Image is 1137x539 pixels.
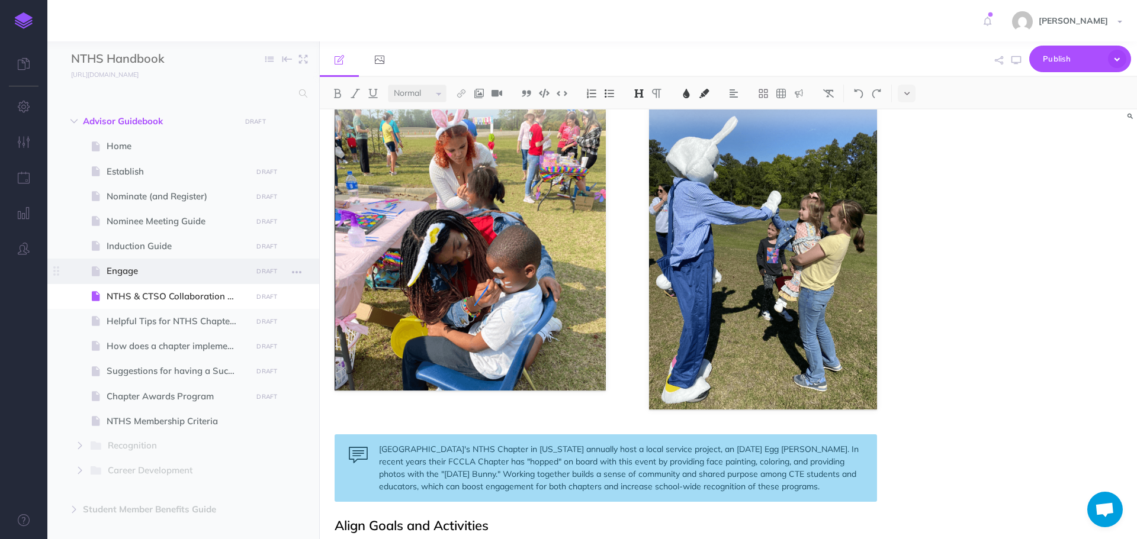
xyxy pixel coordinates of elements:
img: Clear styles button [823,89,834,98]
small: DRAFT [256,318,277,325]
button: DRAFT [252,264,282,278]
img: Text background color button [699,89,709,98]
img: Zpi4Dd84KrNj3sYi8APE.png [649,106,877,409]
img: Link button [456,89,467,98]
button: DRAFT [252,340,282,353]
img: Blockquote button [521,89,532,98]
span: Advisor Guidebook [83,114,233,128]
button: DRAFT [252,190,282,204]
button: Publish [1029,46,1131,72]
img: Underline button [368,89,378,98]
button: DRAFT [252,215,282,228]
span: [PERSON_NAME] [1033,15,1114,26]
span: Engage [107,264,248,278]
img: Ordered list button [586,89,597,98]
span: Recognition [108,438,230,454]
button: DRAFT [252,240,282,253]
img: Inline code button [557,89,567,98]
small: DRAFT [256,168,277,176]
span: Nominate (and Register) [107,189,248,204]
img: Unordered list button [604,89,615,98]
img: Alignment dropdown menu button [728,89,739,98]
small: DRAFT [256,193,277,201]
img: Create table button [776,89,786,98]
small: DRAFT [256,218,277,225]
span: Establish [107,164,248,179]
small: DRAFT [256,243,277,250]
span: NTHS Membership Criteria [107,414,248,428]
img: Redo [871,89,882,98]
img: Paragraph button [651,89,662,98]
span: Helpful Tips for NTHS Chapter Officers [107,314,248,328]
button: DRAFT [252,315,282,328]
img: Italic button [350,89,361,98]
img: Bold button [332,89,343,98]
img: Callout dropdown menu button [794,89,804,98]
img: Text color button [681,89,692,98]
input: Documentation Name [71,50,210,68]
a: Open chat [1087,492,1123,527]
img: Add video button [492,89,502,98]
span: Induction Guide [107,239,248,253]
img: Code block button [539,89,550,98]
img: logo-mark.svg [15,12,33,29]
small: DRAFT [245,118,266,125]
small: DRAFT [256,393,277,401]
img: Headings dropdown button [634,89,644,98]
a: [URL][DOMAIN_NAME] [47,68,150,80]
span: Align Goals and Activities [335,517,489,534]
span: How does a chapter implement the Core Four Objectives? [107,339,248,353]
input: Search [71,83,292,104]
img: e15ca27c081d2886606c458bc858b488.jpg [1012,11,1033,32]
span: Nominee Meeting Guide [107,214,248,228]
img: Undo [853,89,864,98]
span: Suggestions for having a Successful Chapter [107,364,248,378]
img: Western Harnett High School's NTHS Chapter annually host a local service project, an Easter Egg H... [335,101,606,390]
small: DRAFT [256,293,277,301]
span: NTHS & CTSO Collaboration Guide [107,289,248,304]
span: Publish [1043,50,1102,68]
span: Chapter Awards Program [107,389,248,404]
button: DRAFT [252,364,282,378]
button: DRAFT [240,115,270,128]
small: DRAFT [256,367,277,375]
span: Career Development [108,463,230,479]
div: [GEOGRAPHIC_DATA]'s NTHS Chapter in [US_STATE] annually host a local service project, an [DATE] E... [335,434,877,502]
button: DRAFT [252,165,282,179]
small: [URL][DOMAIN_NAME] [71,70,139,79]
button: DRAFT [252,290,282,304]
span: Home [107,139,248,153]
span: Student Member Benefits Guide [83,502,233,517]
button: DRAFT [252,390,282,404]
img: Add image button [474,89,484,98]
small: DRAFT [256,267,277,275]
small: DRAFT [256,343,277,350]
